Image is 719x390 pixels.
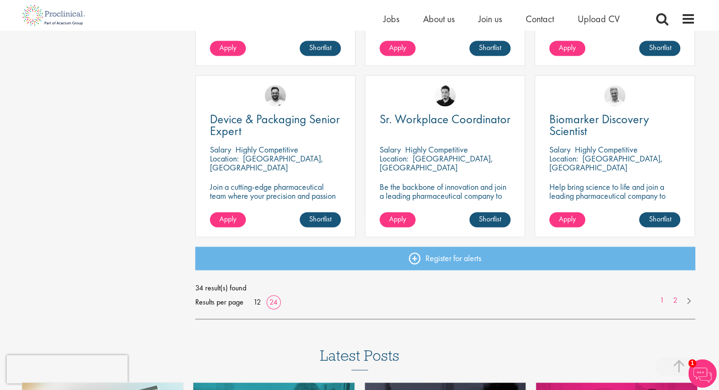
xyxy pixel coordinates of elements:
p: [GEOGRAPHIC_DATA], [GEOGRAPHIC_DATA] [380,153,493,173]
p: Join a cutting-edge pharmaceutical team where your precision and passion for quality will help sh... [210,182,341,218]
p: Highly Competitive [405,144,468,155]
span: Salary [380,144,401,155]
span: Device & Packaging Senior Expert [210,111,340,139]
a: Apply [549,212,585,227]
span: Biomarker Discovery Scientist [549,111,649,139]
a: Apply [549,41,585,56]
span: Results per page [195,295,243,309]
span: Location: [210,153,239,164]
span: Apply [559,42,576,52]
img: Joshua Bye [604,85,625,106]
a: Shortlist [639,41,680,56]
a: Register for alerts [195,246,695,270]
p: [GEOGRAPHIC_DATA], [GEOGRAPHIC_DATA] [210,153,323,173]
span: Apply [389,42,406,52]
a: Upload CV [578,13,620,25]
span: Salary [549,144,571,155]
a: Apply [380,212,416,227]
a: Jobs [383,13,399,25]
iframe: reCAPTCHA [7,355,128,383]
p: Help bring science to life and join a leading pharmaceutical company to play a key role in delive... [549,182,680,227]
span: Sr. Workplace Coordinator [380,111,511,127]
img: Chatbot [688,359,717,388]
a: Apply [210,41,246,56]
a: Device & Packaging Senior Expert [210,113,341,137]
a: Shortlist [639,212,680,227]
span: Apply [559,214,576,224]
a: 12 [250,297,264,307]
span: Location: [549,153,578,164]
a: Shortlist [469,41,511,56]
span: Location: [380,153,408,164]
p: [GEOGRAPHIC_DATA], [GEOGRAPHIC_DATA] [549,153,663,173]
h3: Latest Posts [320,348,399,370]
a: Shortlist [469,212,511,227]
a: Biomarker Discovery Scientist [549,113,680,137]
a: Join us [478,13,502,25]
span: 1 [688,359,696,367]
span: Apply [389,214,406,224]
a: Shortlist [300,212,341,227]
span: Salary [210,144,231,155]
a: Apply [210,212,246,227]
p: Be the backbone of innovation and join a leading pharmaceutical company to help keep life-changin... [380,182,511,218]
p: Highly Competitive [235,144,298,155]
a: Apply [380,41,416,56]
span: Apply [219,214,236,224]
a: Contact [526,13,554,25]
a: Sr. Workplace Coordinator [380,113,511,125]
img: Anderson Maldonado [434,85,456,106]
a: 2 [668,295,682,306]
img: Emile De Beer [265,85,286,106]
span: Apply [219,42,236,52]
a: About us [423,13,455,25]
a: 24 [266,297,281,307]
a: Shortlist [300,41,341,56]
a: 1 [655,295,669,306]
span: 34 result(s) found [195,281,695,295]
p: Highly Competitive [575,144,638,155]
